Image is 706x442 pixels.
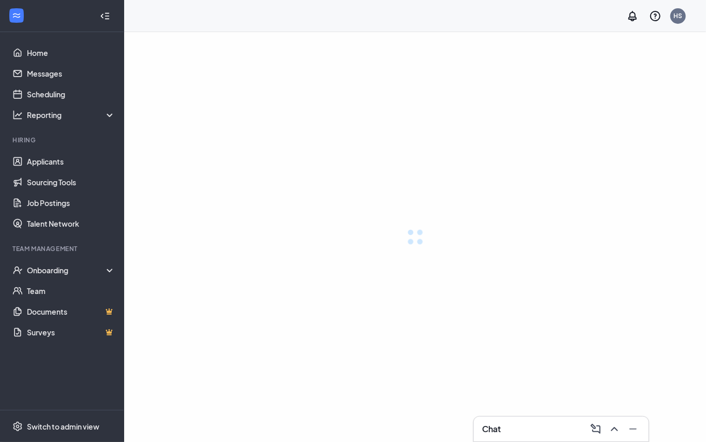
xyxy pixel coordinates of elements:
[674,11,683,20] div: HS
[27,193,115,213] a: Job Postings
[27,265,116,275] div: Onboarding
[27,84,115,105] a: Scheduling
[12,136,113,144] div: Hiring
[27,322,115,343] a: SurveysCrown
[27,63,115,84] a: Messages
[605,421,622,437] button: ChevronUp
[27,281,115,301] a: Team
[12,421,23,432] svg: Settings
[27,301,115,322] a: DocumentsCrown
[624,421,640,437] button: Minimize
[27,151,115,172] a: Applicants
[100,11,110,21] svg: Collapse
[482,423,501,435] h3: Chat
[649,10,662,22] svg: QuestionInfo
[12,265,23,275] svg: UserCheck
[608,423,621,435] svg: ChevronUp
[626,10,639,22] svg: Notifications
[587,421,603,437] button: ComposeMessage
[27,110,116,120] div: Reporting
[27,421,99,432] div: Switch to admin view
[27,172,115,193] a: Sourcing Tools
[590,423,602,435] svg: ComposeMessage
[27,42,115,63] a: Home
[627,423,639,435] svg: Minimize
[11,10,22,21] svg: WorkstreamLogo
[12,244,113,253] div: Team Management
[27,213,115,234] a: Talent Network
[12,110,23,120] svg: Analysis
